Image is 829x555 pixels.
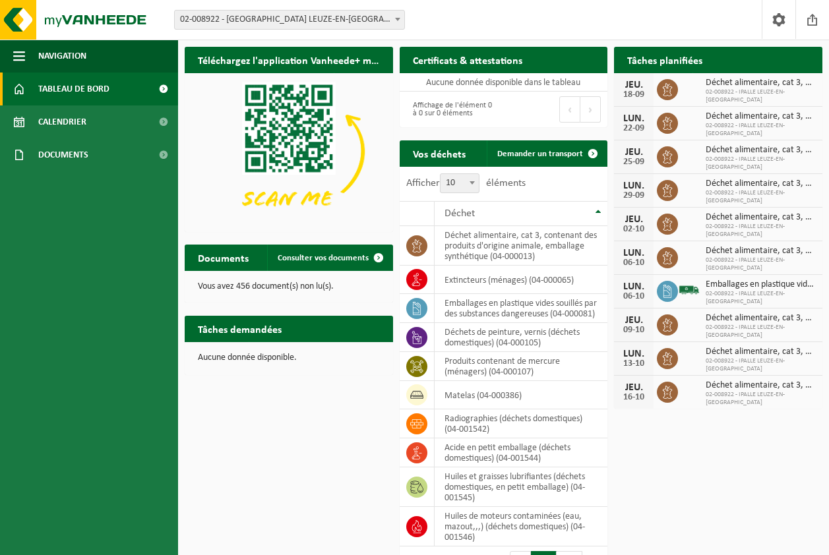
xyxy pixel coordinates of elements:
span: 02-008922 - IPALLE LEUZE-EN-[GEOGRAPHIC_DATA] [706,122,816,138]
button: Next [580,96,601,123]
td: matelas (04-000386) [435,381,608,409]
span: 02-008922 - IPALLE LEUZE-EN-[GEOGRAPHIC_DATA] [706,156,816,171]
span: 02-008922 - IPALLE LEUZE-EN-[GEOGRAPHIC_DATA] [706,88,816,104]
h2: Documents [185,245,262,270]
td: déchet alimentaire, cat 3, contenant des produits d'origine animale, emballage synthétique (04-00... [435,226,608,266]
span: 02-008922 - IPALLE LEUZE-EN-[GEOGRAPHIC_DATA] [706,324,816,339]
button: Previous [559,96,580,123]
div: JEU. [621,147,647,158]
h2: Tâches demandées [185,316,295,341]
span: Déchet alimentaire, cat 3, contenant des produits d'origine animale, emballage s... [706,313,816,324]
h2: Tâches planifiées [614,47,716,73]
div: LUN. [621,181,647,191]
span: 02-008922 - IPALLE LEUZE-EN-[GEOGRAPHIC_DATA] [706,223,816,239]
p: Aucune donnée disponible. [198,353,380,363]
h2: Téléchargez l'application Vanheede+ maintenant! [185,47,393,73]
td: huiles de moteurs contaminées (eau, mazout,,,) (déchets domestiques) (04-001546) [435,507,608,546]
span: Calendrier [38,105,86,138]
span: 02-008922 - IPALLE LEUZE-EN-[GEOGRAPHIC_DATA] [706,189,816,205]
span: Déchet alimentaire, cat 3, contenant des produits d'origine animale, emballage s... [706,179,816,189]
td: produits contenant de mercure (ménagers) (04-000107) [435,352,608,381]
div: JEU. [621,214,647,225]
div: JEU. [621,315,647,326]
span: 02-008922 - IPALLE LEUZE-EN-[GEOGRAPHIC_DATA] [706,256,816,272]
span: Déchet alimentaire, cat 3, contenant des produits d'origine animale, emballage s... [706,78,816,88]
td: extincteurs (ménages) (04-000065) [435,266,608,294]
div: LUN. [621,248,647,258]
span: Déchet [445,208,475,219]
div: 13-10 [621,359,647,368]
div: LUN. [621,349,647,359]
span: Déchet alimentaire, cat 3, contenant des produits d'origine animale, emballage s... [706,212,816,223]
span: 02-008922 - IPALLE LEUZE-EN-HAINAUT - LEUZE-EN-HAINAUT [175,11,404,29]
span: Emballages en plastique vides souillés par des substances dangereuses [706,279,816,290]
img: BL-SO-LV [678,279,700,301]
div: 06-10 [621,292,647,301]
td: acide en petit emballage (déchets domestiques) (04-001544) [435,438,608,467]
div: JEU. [621,382,647,393]
span: Déchet alimentaire, cat 3, contenant des produits d'origine animale, emballage s... [706,380,816,391]
div: 25-09 [621,158,647,167]
span: 02-008922 - IPALLE LEUZE-EN-HAINAUT - LEUZE-EN-HAINAUT [174,10,405,30]
span: Déchet alimentaire, cat 3, contenant des produits d'origine animale, emballage s... [706,145,816,156]
div: LUN. [621,281,647,292]
td: Aucune donnée disponible dans le tableau [400,73,608,92]
span: 10 [440,173,479,193]
span: Navigation [38,40,86,73]
a: Consulter vos documents [267,245,392,271]
h2: Certificats & attestations [400,47,536,73]
div: JEU. [621,80,647,90]
div: LUN. [621,113,647,124]
div: 22-09 [621,124,647,133]
span: Déchet alimentaire, cat 3, contenant des produits d'origine animale, emballage s... [706,246,816,256]
div: 16-10 [621,393,647,402]
td: huiles et graisses lubrifiantes (déchets domestiques, en petit emballage) (04-001545) [435,467,608,507]
h2: Vos déchets [400,140,479,166]
span: 02-008922 - IPALLE LEUZE-EN-[GEOGRAPHIC_DATA] [706,391,816,407]
p: Vous avez 456 document(s) non lu(s). [198,282,380,291]
td: déchets de peinture, vernis (déchets domestiques) (04-000105) [435,323,608,352]
td: Radiographies (déchets domestiques) (04-001542) [435,409,608,438]
img: Download de VHEPlus App [185,73,393,229]
span: Tableau de bord [38,73,109,105]
span: Déchet alimentaire, cat 3, contenant des produits d'origine animale, emballage s... [706,111,816,122]
div: 02-10 [621,225,647,234]
span: 02-008922 - IPALLE LEUZE-EN-[GEOGRAPHIC_DATA] [706,357,816,373]
td: emballages en plastique vides souillés par des substances dangereuses (04-000081) [435,294,608,323]
div: 18-09 [621,90,647,100]
label: Afficher éléments [406,178,526,189]
span: Demander un transport [497,150,583,158]
span: Consulter vos documents [278,254,369,262]
div: 09-10 [621,326,647,335]
span: 10 [441,174,479,192]
span: Documents [38,138,88,171]
div: 29-09 [621,191,647,200]
span: 02-008922 - IPALLE LEUZE-EN-[GEOGRAPHIC_DATA] [706,290,816,306]
div: Affichage de l'élément 0 à 0 sur 0 éléments [406,95,497,124]
div: 06-10 [621,258,647,268]
span: Déchet alimentaire, cat 3, contenant des produits d'origine animale, emballage s... [706,347,816,357]
a: Demander un transport [487,140,606,167]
